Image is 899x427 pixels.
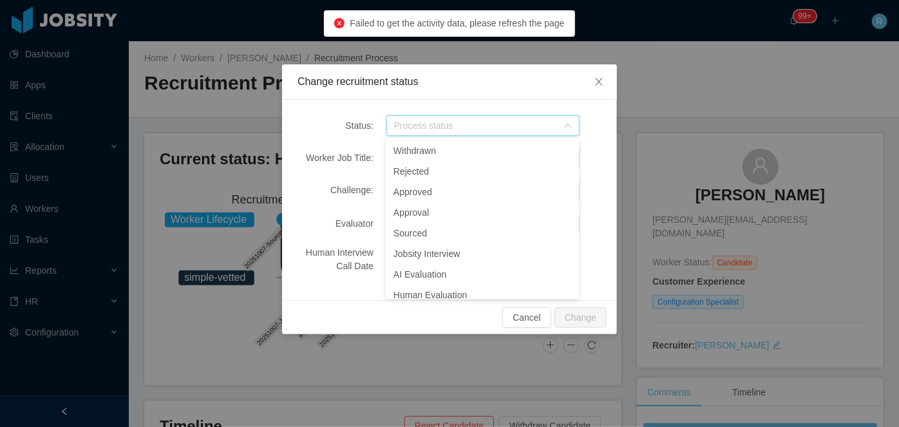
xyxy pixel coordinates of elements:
[386,264,579,285] li: AI Evaluation
[386,223,579,243] li: Sourced
[564,122,572,131] i: icon: down
[298,75,601,89] div: Change recruitment status
[386,202,579,223] li: Approval
[386,285,579,305] li: Human Evaluation
[298,119,374,133] div: Status:
[298,184,374,197] div: Challenge:
[298,151,374,165] div: Worker Job Title:
[502,307,551,328] button: Cancel
[298,246,374,273] div: Human Interview Call Date
[581,64,617,100] button: Close
[386,140,579,161] li: Withdrawn
[350,18,564,28] span: Failed to get the activity data, please refresh the page
[298,217,374,231] div: Evaluator
[594,77,604,87] i: icon: close
[334,18,345,28] i: icon: close-circle
[386,161,579,182] li: Rejected
[386,182,579,202] li: Approved
[386,243,579,264] li: Jobsity Interview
